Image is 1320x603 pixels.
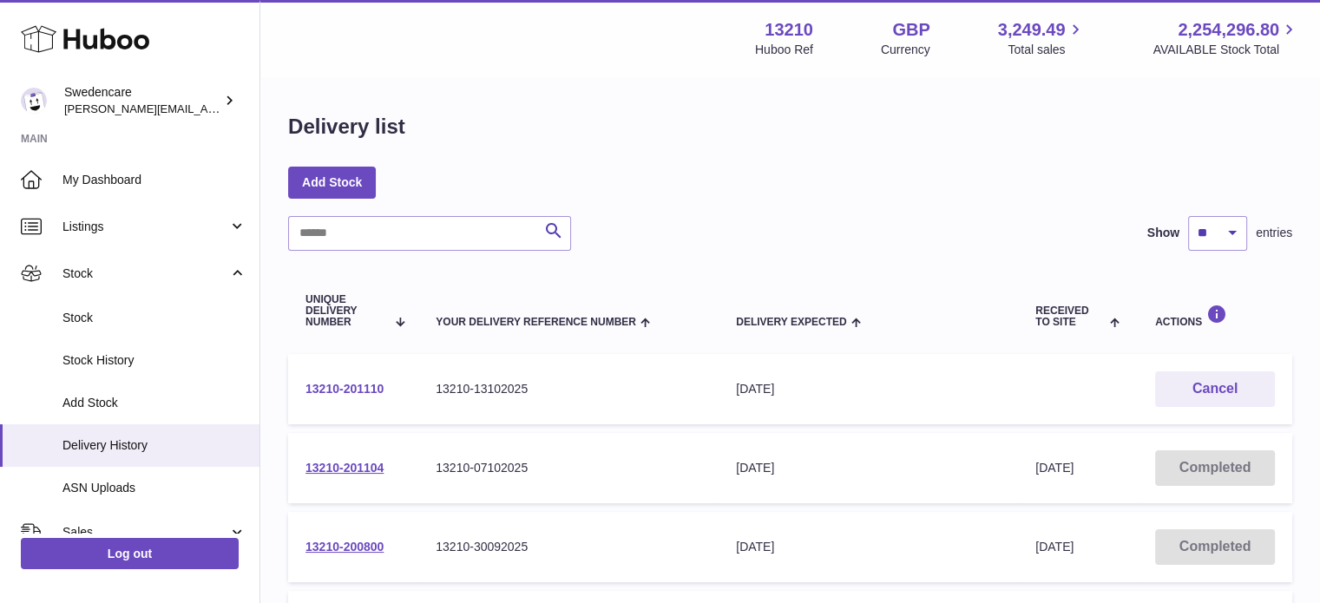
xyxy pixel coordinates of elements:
[1035,305,1106,328] span: Received to Site
[21,538,239,569] a: Log out
[1155,371,1275,407] button: Cancel
[736,539,1001,555] div: [DATE]
[288,167,376,198] a: Add Stock
[1147,225,1179,241] label: Show
[436,539,701,555] div: 13210-30092025
[1153,42,1299,58] span: AVAILABLE Stock Total
[62,524,228,541] span: Sales
[62,352,246,369] span: Stock History
[998,18,1086,58] a: 3,249.49 Total sales
[736,381,1001,397] div: [DATE]
[62,437,246,454] span: Delivery History
[62,395,246,411] span: Add Stock
[62,219,228,235] span: Listings
[1035,540,1074,554] span: [DATE]
[892,18,929,42] strong: GBP
[1035,461,1074,475] span: [DATE]
[62,265,228,282] span: Stock
[1256,225,1292,241] span: entries
[62,480,246,496] span: ASN Uploads
[1153,18,1299,58] a: 2,254,296.80 AVAILABLE Stock Total
[64,84,220,117] div: Swedencare
[62,172,246,188] span: My Dashboard
[305,294,386,329] span: Unique Delivery Number
[765,18,813,42] strong: 13210
[1008,42,1085,58] span: Total sales
[62,310,246,326] span: Stock
[755,42,813,58] div: Huboo Ref
[436,317,636,328] span: Your Delivery Reference Number
[436,460,701,476] div: 13210-07102025
[1178,18,1279,42] span: 2,254,296.80
[1155,305,1275,328] div: Actions
[736,317,846,328] span: Delivery Expected
[305,540,384,554] a: 13210-200800
[288,113,405,141] h1: Delivery list
[305,461,384,475] a: 13210-201104
[998,18,1066,42] span: 3,249.49
[305,382,384,396] a: 13210-201110
[736,460,1001,476] div: [DATE]
[21,88,47,114] img: rebecca.fall@swedencare.co.uk
[64,102,348,115] span: [PERSON_NAME][EMAIL_ADDRESS][DOMAIN_NAME]
[881,42,930,58] div: Currency
[436,381,701,397] div: 13210-13102025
